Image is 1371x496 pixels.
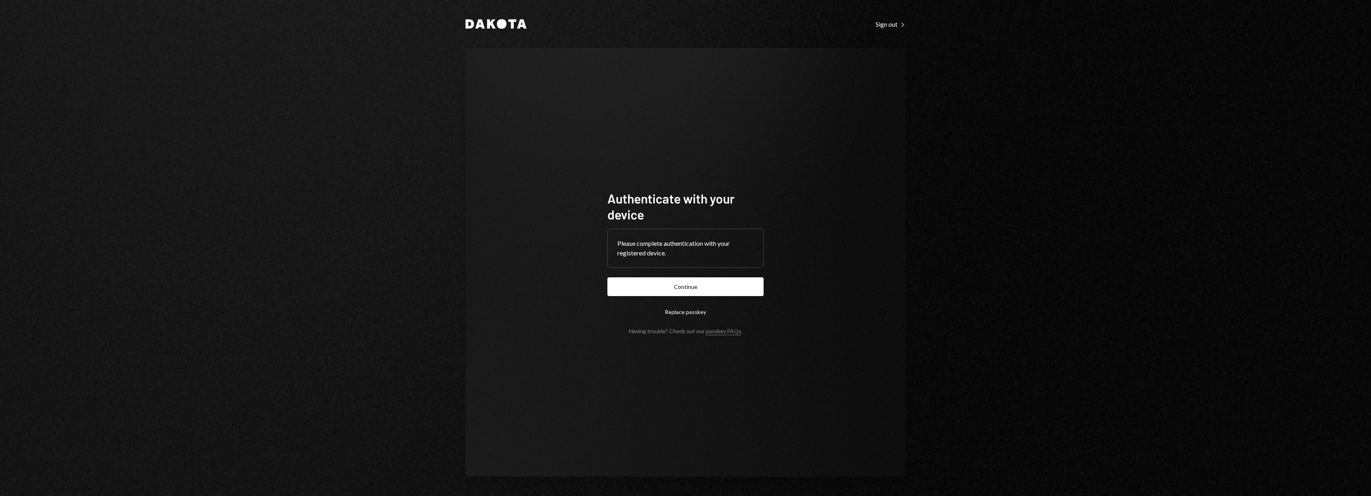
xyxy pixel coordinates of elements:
button: Replace passkey [607,302,764,321]
a: passkey FAQs [706,328,741,335]
div: Please complete authentication with your registered device. [617,239,754,258]
h1: Authenticate with your device [607,190,764,222]
a: Sign out [876,20,905,28]
button: Continue [607,277,764,296]
div: Having trouble? Check out our . [629,328,742,334]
